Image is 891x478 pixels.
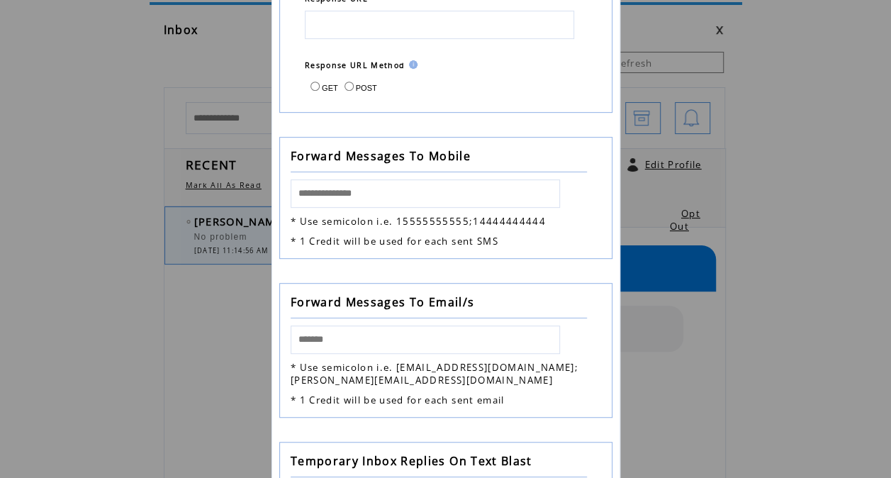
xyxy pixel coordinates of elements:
[291,394,504,406] span: * 1 Credit will be used for each sent email
[307,84,338,92] label: GET
[291,294,474,310] span: Forward Messages To Email/s
[291,215,546,228] span: * Use semicolon i.e. 15555555555;14444444444
[305,60,405,70] span: Response URL Method
[310,82,320,91] input: GET
[344,82,354,91] input: POST
[405,60,418,69] img: help.gif
[291,453,532,469] span: Temporary Inbox Replies On Text Blast
[291,148,471,164] span: Forward Messages To Mobile
[341,84,377,92] label: POST
[291,235,498,248] span: * 1 Credit will be used for each sent SMS
[291,361,578,387] span: * Use semicolon i.e. [EMAIL_ADDRESS][DOMAIN_NAME];[PERSON_NAME][EMAIL_ADDRESS][DOMAIN_NAME]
